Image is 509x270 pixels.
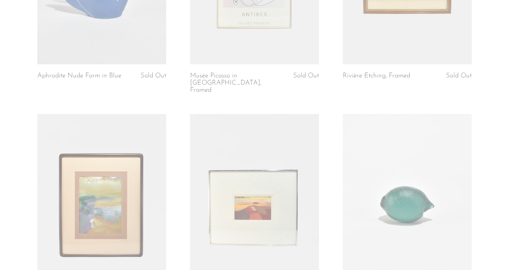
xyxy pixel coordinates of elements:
[190,72,275,94] a: Musée Picasso in [GEOGRAPHIC_DATA], Framed
[293,72,319,79] span: Sold Out
[343,72,410,79] a: Rivière Etching, Framed
[37,72,121,79] a: Aphrodite Nude Form in Blue
[140,72,166,79] span: Sold Out
[446,72,472,79] span: Sold Out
